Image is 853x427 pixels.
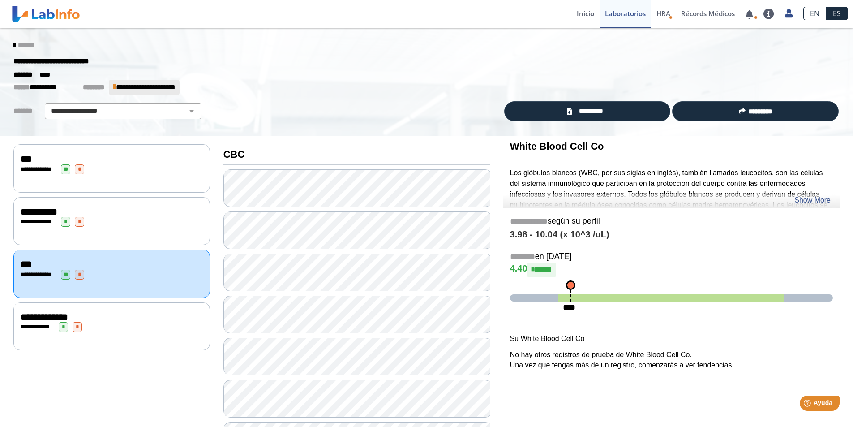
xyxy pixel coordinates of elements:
iframe: Help widget launcher [773,392,843,417]
span: HRA [656,9,670,18]
h4: 4.40 [510,263,833,276]
a: Show More [794,195,831,206]
p: No hay otros registros de prueba de White Blood Cell Co. Una vez que tengas más de un registro, c... [510,349,833,371]
h5: según su perfil [510,216,833,227]
a: EN [803,7,826,20]
h5: en [DATE] [510,252,833,262]
h4: 3.98 - 10.04 (x 10^3 /uL) [510,229,833,240]
b: CBC [223,149,245,160]
b: White Blood Cell Co [510,141,604,152]
p: Su White Blood Cell Co [510,333,833,344]
p: Los glóbulos blancos (WBC, por sus siglas en inglés), también llamados leucocitos, son las célula... [510,168,833,264]
a: ES [826,7,848,20]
